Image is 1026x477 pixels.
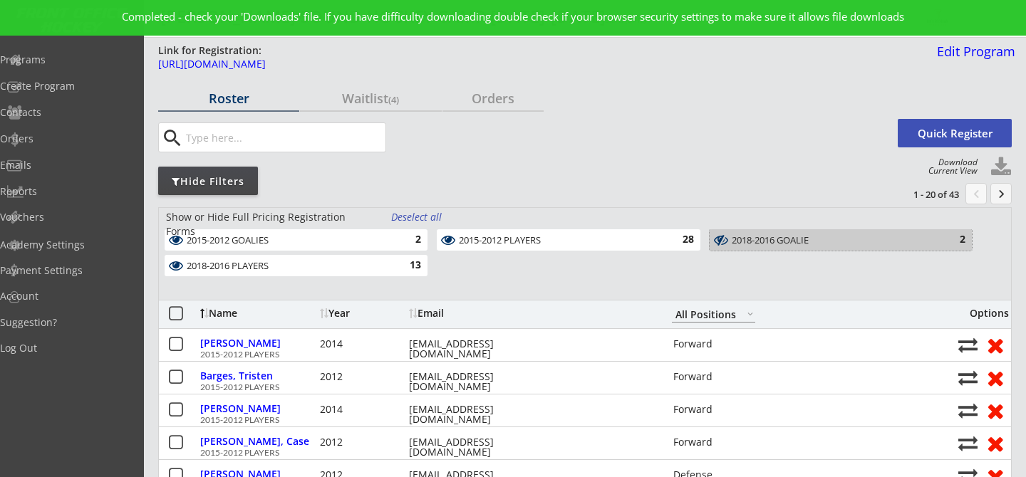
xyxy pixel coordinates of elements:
[673,404,757,414] div: Forward
[409,437,537,457] div: [EMAIL_ADDRESS][DOMAIN_NAME]
[732,235,933,246] div: 2018-2016 GOALIE
[388,93,399,106] font: (4)
[665,233,694,247] div: 28
[200,383,950,392] div: 2015-2012 PLAYERS
[200,308,316,318] div: Name
[200,350,950,359] div: 2015-2012 PLAYERS
[898,119,1012,147] button: Quick Register
[958,401,978,420] button: Move player
[200,449,950,457] div: 2015-2012 PLAYERS
[673,339,757,349] div: Forward
[393,258,421,273] div: 13
[300,92,441,105] div: Waitlist
[200,338,316,348] div: [PERSON_NAME]
[391,210,444,224] div: Deselect all
[459,234,661,248] div: 2015-2012 PLAYERS
[937,233,965,247] div: 2
[409,308,537,318] div: Email
[965,183,987,204] button: chevron_left
[958,434,978,453] button: Move player
[187,260,389,273] div: 2018-2016 PLAYERS
[673,437,757,447] div: Forward
[409,404,537,424] div: [EMAIL_ADDRESS][DOMAIN_NAME]
[200,371,316,381] div: Barges, Tristen
[409,372,537,392] div: [EMAIL_ADDRESS][DOMAIN_NAME]
[982,399,1008,421] button: Remove from roster (no refund)
[183,123,385,152] input: Type here...
[931,45,1015,58] div: Edit Program
[166,210,375,238] div: Show or Hide Full Pricing Registration Forms
[200,404,316,414] div: [PERSON_NAME]
[320,372,405,382] div: 2012
[885,188,959,201] div: 1 - 20 of 43
[200,436,316,446] div: [PERSON_NAME], Case
[320,404,405,414] div: 2014
[187,234,389,248] div: 2015-2012 GOALIES
[158,59,876,77] a: [URL][DOMAIN_NAME]
[320,437,405,447] div: 2012
[732,234,933,248] div: 2018-2016 GOALIE
[990,183,1012,204] button: keyboard_arrow_right
[958,368,978,387] button: Move player
[673,372,757,382] div: Forward
[160,127,184,150] button: search
[320,308,405,318] div: Year
[320,339,405,349] div: 2014
[200,416,950,424] div: 2015-2012 PLAYERS
[158,59,876,69] div: [URL][DOMAIN_NAME]
[409,339,537,359] div: [EMAIL_ADDRESS][DOMAIN_NAME]
[442,92,544,105] div: Orders
[982,432,1008,454] button: Remove from roster (no refund)
[393,233,421,247] div: 2
[158,43,264,58] div: Link for Registration:
[982,334,1008,356] button: Remove from roster (no refund)
[931,45,1015,70] a: Edit Program
[158,174,258,189] div: Hide Filters
[982,367,1008,389] button: Remove from roster (no refund)
[187,261,389,272] div: 2018-2016 PLAYERS
[187,235,389,246] div: 2015-2012 GOALIES
[990,157,1012,178] button: Click to download full roster. Your browser settings may try to block it, check your security set...
[158,92,299,105] div: Roster
[958,308,1009,318] div: Options
[459,235,661,246] div: 2015-2012 PLAYERS
[921,158,978,175] div: Download Current View
[958,335,978,355] button: Move player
